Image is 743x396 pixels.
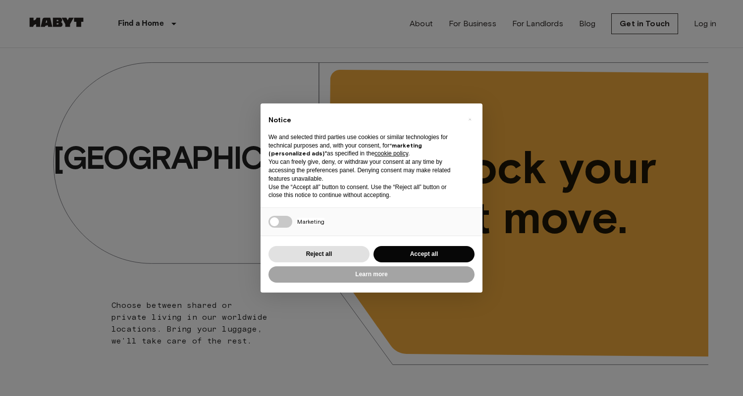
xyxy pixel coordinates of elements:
span: × [468,113,472,125]
p: Use the “Accept all” button to consent. Use the “Reject all” button or close this notice to conti... [268,183,459,200]
strong: “marketing (personalized ads)” [268,142,422,157]
p: We and selected third parties use cookies or similar technologies for technical purposes and, wit... [268,133,459,158]
button: Accept all [373,246,475,262]
button: Reject all [268,246,370,262]
h2: Notice [268,115,459,125]
button: Learn more [268,266,475,283]
button: Close this notice [462,111,478,127]
span: Marketing [297,218,324,225]
a: cookie policy [374,150,408,157]
p: You can freely give, deny, or withdraw your consent at any time by accessing the preferences pane... [268,158,459,183]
